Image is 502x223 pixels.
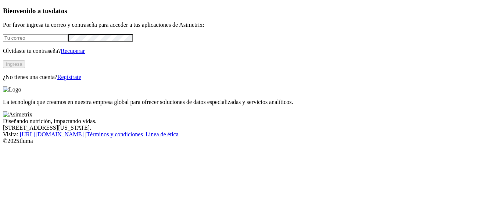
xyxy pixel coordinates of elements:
img: Asimetrix [3,111,32,118]
button: Ingresa [3,60,25,68]
h3: Bienvenido a tus [3,7,499,15]
img: Logo [3,86,21,93]
div: [STREET_ADDRESS][US_STATE]. [3,125,499,131]
a: Recuperar [61,48,85,54]
div: © 2025 Iluma [3,138,499,144]
p: La tecnología que creamos en nuestra empresa global para ofrecer soluciones de datos especializad... [3,99,499,105]
p: ¿No tienes una cuenta? [3,74,499,80]
a: [URL][DOMAIN_NAME] [20,131,84,137]
div: Visita : | | [3,131,499,138]
div: Diseñando nutrición, impactando vidas. [3,118,499,125]
p: Olvidaste tu contraseña? [3,48,499,54]
a: Regístrate [57,74,81,80]
p: Por favor ingresa tu correo y contraseña para acceder a tus aplicaciones de Asimetrix: [3,22,499,28]
a: Línea de ética [146,131,179,137]
a: Términos y condiciones [86,131,143,137]
span: datos [51,7,67,15]
input: Tu correo [3,34,68,42]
